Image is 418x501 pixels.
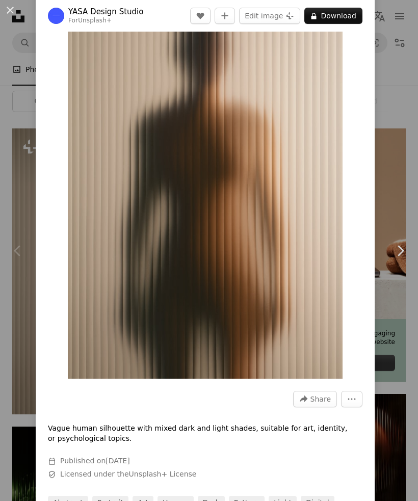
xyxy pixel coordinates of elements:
button: More Actions [341,391,362,407]
p: Vague human silhouette with mixed dark and light shades, suitable for art, identity, or psycholog... [48,424,354,444]
span: Share [310,391,331,407]
time: May 12, 2025 at 12:23:18 PM GMT+2 [106,457,129,465]
button: Add to Collection [215,8,235,24]
button: Share this image [293,391,337,407]
a: Unsplash+ License [129,470,197,478]
span: Licensed under the [60,469,196,480]
a: Next [382,202,418,300]
button: Download [304,8,362,24]
span: Published on [60,457,130,465]
button: Edit image [239,8,300,24]
a: Unsplash+ [78,17,112,24]
div: For [68,17,143,25]
button: Like [190,8,211,24]
a: YASA Design Studio [68,7,143,17]
img: Go to YASA Design Studio's profile [48,8,64,24]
